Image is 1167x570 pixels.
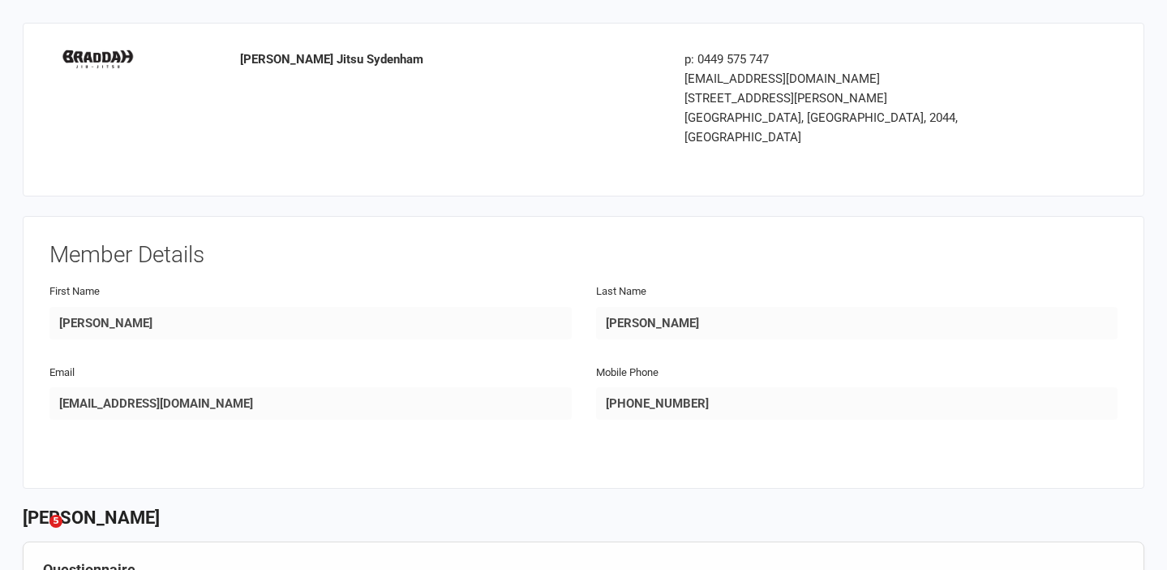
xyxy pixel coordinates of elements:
span: 5 [49,515,62,528]
iframe: Intercom live chat [16,515,55,554]
label: First Name [49,283,100,300]
label: Email [49,365,75,382]
img: 084f50a7-da8c-45ac-9c99-3a60d69d4d85.png [62,50,135,70]
div: [STREET_ADDRESS][PERSON_NAME] [684,89,1016,108]
div: [GEOGRAPHIC_DATA], [GEOGRAPHIC_DATA], 2044, [GEOGRAPHIC_DATA] [684,108,1016,147]
h3: [PERSON_NAME] [23,508,1144,528]
label: Last Name [596,283,646,300]
div: p: 0449 575 747 [684,50,1016,69]
div: [EMAIL_ADDRESS][DOMAIN_NAME] [684,69,1016,89]
label: Mobile Phone [596,365,659,382]
h3: Member Details [49,243,1118,268]
strong: [PERSON_NAME] Jitsu Sydenham [240,52,423,67]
